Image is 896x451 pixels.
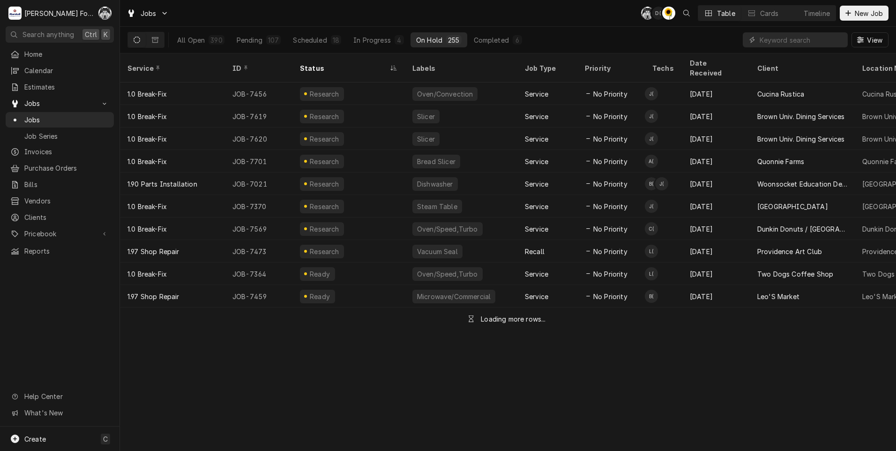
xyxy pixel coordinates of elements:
span: Clients [24,212,109,222]
a: Estimates [6,79,114,95]
div: Service [525,89,548,99]
div: Scheduled [293,35,327,45]
div: 1.97 Shop Repair [127,247,179,256]
span: No Priority [593,157,627,166]
div: Research [309,157,341,166]
button: New Job [840,6,889,21]
span: No Priority [593,224,627,234]
div: L( [645,267,658,280]
div: C( [645,222,658,235]
div: Dunkin Donuts / [GEOGRAPHIC_DATA][PERSON_NAME] 2 [757,224,847,234]
a: Home [6,46,114,62]
div: Brett Haworth (129)'s Avatar [645,177,658,190]
a: Go to Jobs [6,96,114,111]
div: David Testa (92)'s Avatar [652,7,665,20]
span: Search anything [22,30,74,39]
div: On Hold [416,35,442,45]
div: B( [645,290,658,303]
div: Service [525,112,548,121]
div: JOB-7569 [225,218,292,240]
div: James Lunney (128)'s Avatar [645,87,658,100]
div: Techs [652,63,675,73]
span: Jobs [24,115,109,125]
div: Slicer [416,134,436,144]
span: Estimates [24,82,109,92]
span: K [104,30,108,39]
a: Bills [6,177,114,192]
div: Service [525,292,548,301]
div: Research [309,247,341,256]
span: Create [24,435,46,443]
span: Vendors [24,196,109,206]
a: Clients [6,210,114,225]
a: Go to What's New [6,405,114,421]
div: 1.0 Break-Fix [127,134,167,144]
button: Search anythingCtrlK [6,26,114,43]
div: Oven/Convection [416,89,474,99]
span: No Priority [593,269,627,279]
div: Oven/Speed,Turbo [416,224,479,234]
div: 255 [448,35,459,45]
div: Service [525,157,548,166]
span: Help Center [24,391,108,401]
div: JOB-7364 [225,263,292,285]
div: D( [652,7,665,20]
span: No Priority [593,202,627,211]
div: 1.0 Break-Fix [127,202,167,211]
div: [DATE] [682,263,750,285]
span: Reports [24,246,109,256]
div: [GEOGRAPHIC_DATA] [757,202,828,211]
div: L( [645,245,658,258]
div: Job Type [525,63,570,73]
div: 1.0 Break-Fix [127,269,167,279]
div: Andy Christopoulos (121)'s Avatar [645,155,658,168]
div: Microwave/Commercial [416,292,492,301]
span: No Priority [593,89,627,99]
div: [DATE] [682,83,750,105]
div: B( [645,177,658,190]
div: JOB-7459 [225,285,292,308]
div: JOB-7456 [225,83,292,105]
div: Research [309,134,341,144]
div: Providence Art Club [757,247,822,256]
div: 18 [333,35,339,45]
span: Purchase Orders [24,163,109,173]
div: Service [127,63,216,73]
div: [DATE] [682,285,750,308]
div: Chris Branca (99)'s Avatar [645,222,658,235]
a: Invoices [6,144,114,159]
div: Service [525,134,548,144]
button: Open search [679,6,694,21]
span: No Priority [593,112,627,121]
div: [DATE] [682,105,750,128]
div: Jose DeMelo (37)'s Avatar [645,132,658,145]
div: Service [525,269,548,279]
span: No Priority [593,134,627,144]
div: Cucina Rustica [757,89,804,99]
div: Luis (54)'s Avatar [645,267,658,280]
div: Brett Haworth (129)'s Avatar [645,290,658,303]
div: Leo'S Market [757,292,799,301]
button: View [851,32,889,47]
a: Vendors [6,193,114,209]
div: Two Dogs Coffee Shop [757,269,833,279]
div: Slicer [416,112,436,121]
a: Go to Pricebook [6,226,114,241]
div: J( [645,87,658,100]
div: JOB-7701 [225,150,292,173]
input: Keyword search [760,32,843,47]
div: Research [309,202,341,211]
div: Recall [525,247,545,256]
div: Service [525,224,548,234]
span: Bills [24,180,109,189]
div: C( [98,7,112,20]
div: Marshall Food Equipment Service's Avatar [8,7,22,20]
div: Service [525,179,548,189]
div: JOB-7021 [225,173,292,195]
span: C [103,434,108,444]
div: JOB-7620 [225,128,292,150]
span: No Priority [593,179,627,189]
a: Purchase Orders [6,160,114,176]
div: Research [309,179,341,189]
div: Labels [412,63,510,73]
